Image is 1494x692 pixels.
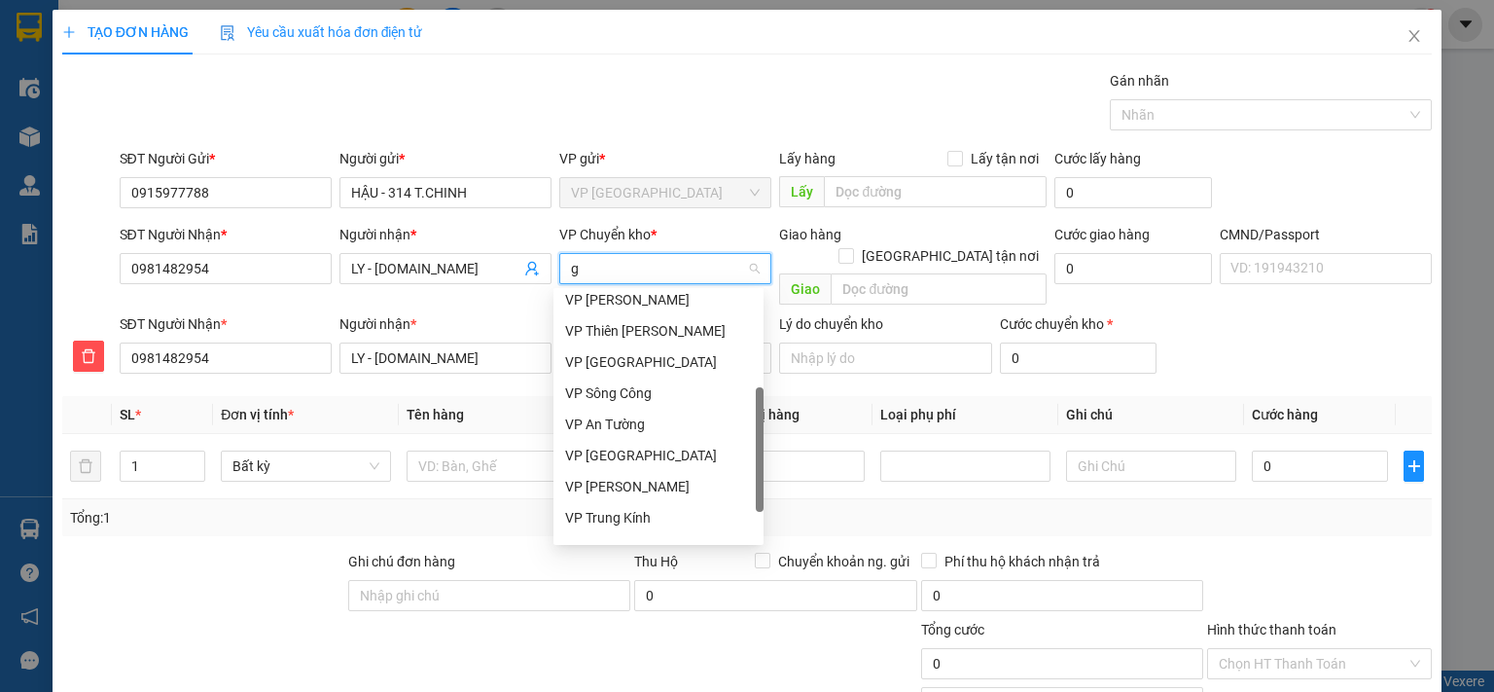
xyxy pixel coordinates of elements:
[779,273,831,305] span: Giao
[565,382,752,404] div: VP Sông Công
[565,445,752,466] div: VP [GEOGRAPHIC_DATA]
[553,346,764,378] div: VP Hà Đông
[565,476,752,497] div: VP [PERSON_NAME]
[407,451,577,482] input: VD: Bàn, Ghế
[1110,73,1169,89] label: Gán nhãn
[232,452,379,481] span: Bất kỳ
[1054,253,1212,284] input: Cước giao hàng
[634,554,678,569] span: Thu Hộ
[1054,177,1212,208] input: Cước lấy hàng
[221,407,294,422] span: Đơn vị tính
[565,351,752,373] div: VP [GEOGRAPHIC_DATA]
[220,25,235,41] img: icon
[74,348,103,364] span: delete
[70,451,101,482] button: delete
[1058,396,1244,434] th: Ghi chú
[120,343,332,374] input: SĐT người nhận
[553,502,764,533] div: VP Trung Kính
[120,407,135,422] span: SL
[553,440,764,471] div: VP Trường Chinh
[779,227,841,242] span: Giao hàng
[921,622,984,637] span: Tổng cước
[963,148,1047,169] span: Lấy tận nơi
[1405,458,1423,474] span: plus
[565,289,752,310] div: VP [PERSON_NAME]
[559,227,651,242] span: VP Chuyển kho
[553,284,764,315] div: VP Nguyễn Trãi
[73,341,104,372] button: delete
[553,378,764,409] div: VP Sông Công
[824,176,1047,207] input: Dọc đường
[339,148,551,169] div: Người gửi
[565,414,752,435] div: VP An Tường
[120,148,332,169] div: SĐT Người Gửi
[553,471,764,502] div: VP Nguyễn Văn Cừ
[1220,224,1432,245] div: CMND/Passport
[728,407,800,422] span: Giá trị hàng
[348,580,630,611] input: Ghi chú đơn hàng
[831,273,1047,305] input: Dọc đường
[779,316,883,332] label: Lý do chuyển kho
[62,25,76,39] span: plus
[1406,28,1422,44] span: close
[339,313,551,335] div: Người nhận
[553,533,764,565] div: VP Hoàng Gia
[120,313,332,335] div: SĐT Người Nhận
[559,148,771,169] div: VP gửi
[70,507,578,528] div: Tổng: 1
[524,261,540,276] span: user-add
[120,224,332,245] div: SĐT Người Nhận
[1404,451,1424,482] button: plus
[565,320,752,342] div: VP Thiên [PERSON_NAME]
[1207,622,1336,637] label: Hình thức thanh toán
[407,407,464,422] span: Tên hàng
[779,176,824,207] span: Lấy
[1066,451,1236,482] input: Ghi Chú
[1252,407,1318,422] span: Cước hàng
[770,551,917,572] span: Chuyển khoản ng. gửi
[339,343,551,374] input: Tên người nhận
[1054,151,1141,166] label: Cước lấy hàng
[220,24,423,40] span: Yêu cầu xuất hóa đơn điện tử
[1000,313,1157,335] div: Cước chuyển kho
[728,451,864,482] input: 0
[62,24,189,40] span: TẠO ĐƠN HÀNG
[565,507,752,528] div: VP Trung Kính
[779,343,991,374] input: Lý do chuyển kho
[565,538,752,560] div: VP [PERSON_NAME]
[1054,227,1150,242] label: Cước giao hàng
[348,554,455,569] label: Ghi chú đơn hàng
[553,409,764,440] div: VP An Tường
[339,224,551,245] div: Người nhận
[553,315,764,346] div: VP Thiên Đường Bảo Sơn
[1387,10,1441,64] button: Close
[571,178,760,207] span: VP Trường Chinh
[872,396,1058,434] th: Loại phụ phí
[937,551,1108,572] span: Phí thu hộ khách nhận trả
[779,151,836,166] span: Lấy hàng
[854,245,1047,267] span: [GEOGRAPHIC_DATA] tận nơi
